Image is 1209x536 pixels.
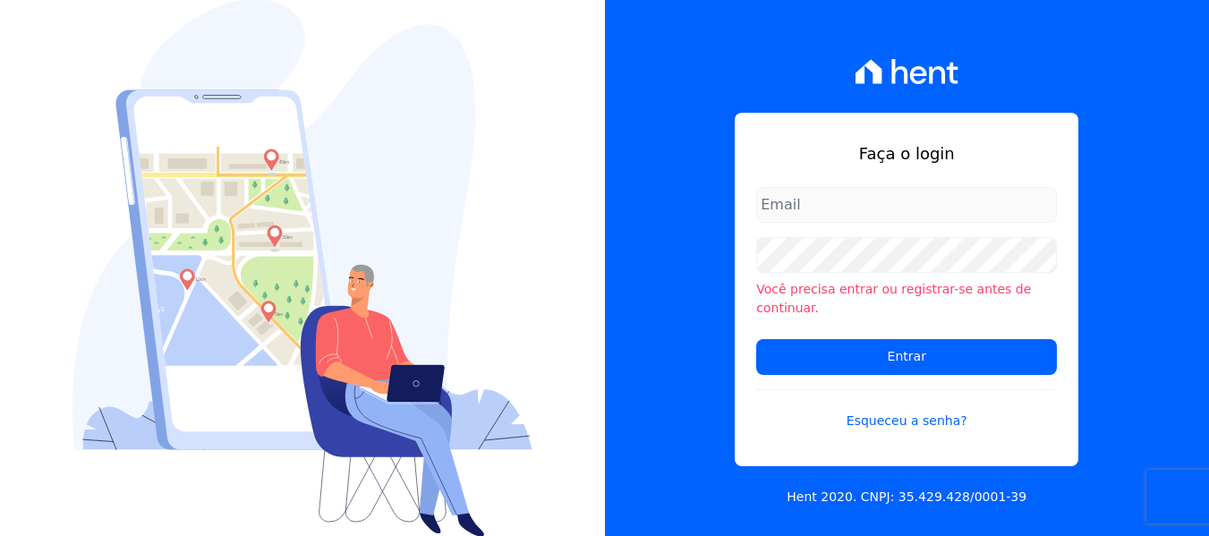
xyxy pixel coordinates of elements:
input: Email [756,187,1057,223]
li: Você precisa entrar ou registrar-se antes de continuar. [756,280,1057,318]
h1: Faça o login [756,141,1057,166]
a: Esqueceu a senha? [756,389,1057,430]
input: Entrar [756,339,1057,375]
p: Hent 2020. CNPJ: 35.429.428/0001-39 [787,488,1026,506]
